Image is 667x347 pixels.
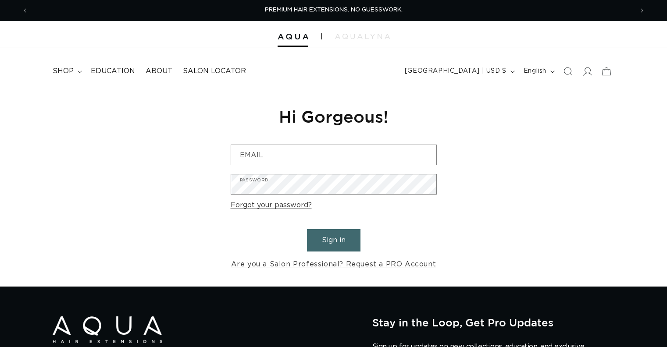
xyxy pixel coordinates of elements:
[558,62,578,81] summary: Search
[335,34,390,39] img: aqualyna.com
[231,258,436,271] a: Are you a Salon Professional? Request a PRO Account
[15,2,35,19] button: Previous announcement
[146,67,172,76] span: About
[632,2,652,19] button: Next announcement
[278,34,308,40] img: Aqua Hair Extensions
[183,67,246,76] span: Salon Locator
[265,7,403,13] span: PREMIUM HAIR EXTENSIONS. NO GUESSWORK.
[524,67,546,76] span: English
[86,61,140,81] a: Education
[178,61,251,81] a: Salon Locator
[140,61,178,81] a: About
[53,67,74,76] span: shop
[231,199,312,212] a: Forgot your password?
[91,67,135,76] span: Education
[372,316,614,329] h2: Stay in the Loop, Get Pro Updates
[231,106,437,127] h1: Hi Gorgeous!
[53,316,162,343] img: Aqua Hair Extensions
[405,67,506,76] span: [GEOGRAPHIC_DATA] | USD $
[231,145,436,165] input: Email
[307,229,360,251] button: Sign in
[518,63,558,80] button: English
[399,63,518,80] button: [GEOGRAPHIC_DATA] | USD $
[47,61,86,81] summary: shop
